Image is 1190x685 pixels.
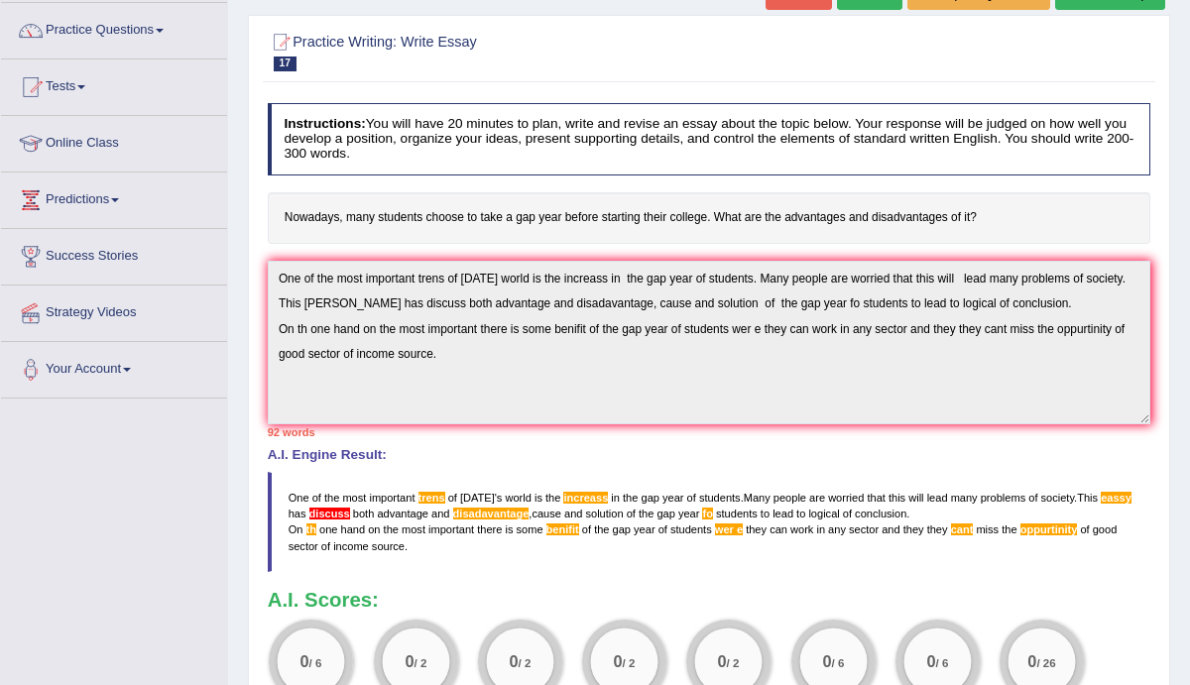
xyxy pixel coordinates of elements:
[936,656,949,669] small: / 6
[1,342,227,392] a: Your Account
[1028,652,1037,670] big: 0
[274,57,297,71] span: 17
[849,523,879,535] span: sector
[1,172,227,222] a: Predictions
[1028,492,1037,504] span: of
[773,508,793,519] span: lead
[428,523,474,535] span: important
[1037,656,1056,669] small: / 26
[312,492,321,504] span: of
[564,508,582,519] span: and
[372,540,405,552] span: source
[477,523,502,535] span: there
[300,652,309,670] big: 0
[268,448,1151,463] h4: A.I. Engine Result:
[532,508,560,519] span: cause
[951,492,978,504] span: many
[505,523,513,535] span: is
[727,656,740,669] small: / 2
[546,523,579,535] span: Possible spelling mistake found. (did you mean: benefit)
[431,508,449,519] span: and
[586,508,624,519] span: solution
[908,492,923,504] span: will
[268,30,815,71] h2: Practice Writing: Write Essay
[497,492,503,504] span: s
[341,523,366,535] span: hand
[342,492,366,504] span: most
[509,652,518,670] big: 0
[623,492,638,504] span: the
[927,523,948,535] span: they
[321,540,330,552] span: of
[744,492,771,504] span: Many
[624,508,627,519] span: Possible typo: you repeated a whitespace (did you mean: )
[1101,492,1131,504] span: Possible spelling mistake found. (did you mean: easy)
[1080,523,1089,535] span: of
[333,540,369,552] span: income
[306,523,316,535] span: Possible spelling mistake found. (did you mean: TH)
[402,523,425,535] span: most
[353,508,375,519] span: both
[324,492,339,504] span: the
[505,492,531,504] span: world
[808,508,839,519] span: logical
[620,492,623,504] span: Possible typo: you repeated a whitespace (did you mean: )
[855,508,906,519] span: conclusion
[687,492,696,504] span: of
[641,492,658,504] span: gap
[319,523,337,535] span: one
[889,492,905,504] span: this
[715,523,734,535] span: Possible spelling mistake found. (did you mean: were)
[377,508,428,519] span: advantage
[734,523,737,535] span: Possible spelling mistake found. (did you mean: were)
[623,656,636,669] small: / 2
[843,508,852,519] span: of
[867,492,885,504] span: that
[927,652,936,670] big: 0
[634,523,655,535] span: year
[309,656,322,669] small: / 6
[284,116,365,131] b: Instructions:
[670,523,712,535] span: students
[828,492,864,504] span: worried
[289,508,306,519] span: has
[414,656,426,669] small: / 2
[639,508,654,519] span: the
[1002,523,1016,535] span: the
[405,652,414,670] big: 0
[656,508,674,519] span: gap
[613,523,631,535] span: gap
[309,508,350,519] span: Use the past participle here. (did you mean: discussed)
[1,59,227,109] a: Tests
[611,492,620,504] span: in
[594,523,609,535] span: the
[418,492,445,504] span: Possible spelling mistake found. (did you mean: trees)
[903,523,924,535] span: they
[517,523,543,535] span: some
[662,492,684,504] span: year
[796,508,805,519] span: to
[737,523,743,535] span: Possible spelling mistake found. (did you mean: were)
[716,508,758,519] span: students
[368,523,380,535] span: on
[831,656,844,669] small: / 6
[1041,492,1075,504] span: society
[809,492,825,504] span: are
[658,523,667,535] span: of
[1,285,227,335] a: Strategy Videos
[1,3,227,53] a: Practice Questions
[535,492,542,504] span: is
[981,492,1025,504] span: problems
[822,652,831,670] big: 0
[678,508,700,519] span: year
[699,492,741,504] span: students
[636,508,639,519] span: Possible typo: you repeated a whitespace (did you mean: )
[1,229,227,279] a: Success Stories
[746,523,767,535] span: they
[924,492,927,504] span: Possible typo: you repeated a whitespace (did you mean: )
[718,652,727,670] big: 0
[976,523,999,535] span: miss
[882,523,899,535] span: and
[545,492,560,504] span: the
[268,424,1151,440] div: 92 words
